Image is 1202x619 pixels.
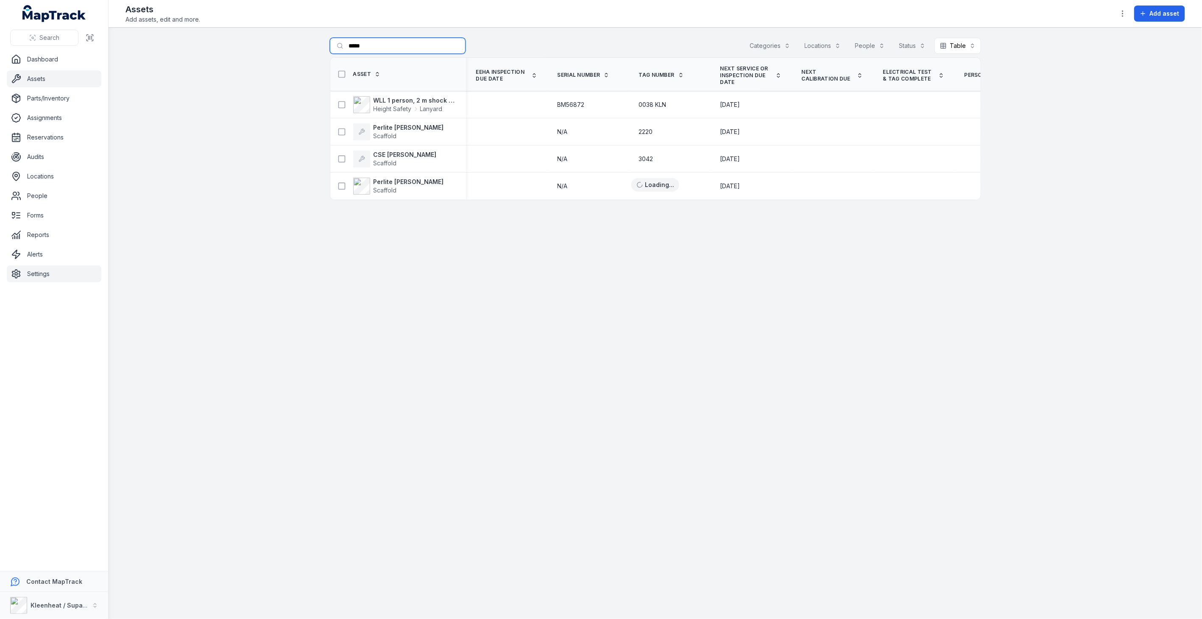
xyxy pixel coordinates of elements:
span: Asset [353,71,371,78]
a: Dashboard [7,51,101,68]
span: N/A [558,155,568,163]
span: 2220 [639,128,653,136]
span: N/A [558,128,568,136]
button: People [850,38,890,54]
strong: Perlite [PERSON_NAME] [374,123,444,132]
span: 0038 KLN [639,100,667,109]
span: [DATE] [720,155,740,162]
span: Scaffold [374,132,397,139]
time: 13/06/2025, 12:00:00 am [720,155,740,163]
a: Assignments [7,109,101,126]
span: Electrical Test & Tag Complete [883,69,935,82]
a: Alerts [7,246,101,263]
span: Lanyard [420,105,443,113]
a: Asset [353,71,381,78]
span: Search [39,33,59,42]
button: Status [894,38,931,54]
span: [DATE] [720,101,740,108]
time: 13/06/2025, 12:00:00 am [720,182,740,190]
button: Add asset [1134,6,1185,22]
span: Next Calibration Due [802,69,853,82]
span: Add assets, edit and more. [125,15,200,24]
a: Electrical Test & Tag Complete [883,69,944,82]
a: Settings [7,265,101,282]
span: Tag Number [639,72,675,78]
span: Scaffold [374,187,397,194]
time: 21/09/2025, 12:00:00 am [720,100,740,109]
a: MapTrack [22,5,86,22]
a: Reservations [7,129,101,146]
span: Add asset [1150,9,1180,18]
a: Forms [7,207,101,224]
span: Next Service or Inspection Due Date [720,65,772,86]
a: Locations [7,168,101,185]
a: WLL 1 person, 2 m shock absorbing twin elastic webbing lanyard with triple action karabiner on to... [353,96,456,113]
a: Parts/Inventory [7,90,101,107]
span: EEHA Inspection Due Date [476,69,528,82]
a: Serial Number [558,72,610,78]
a: CSE [PERSON_NAME]Scaffold [353,151,437,167]
time: 13/06/2025, 12:00:00 am [720,128,740,136]
a: Reports [7,226,101,243]
span: BM56872 [558,100,585,109]
a: Perlite [PERSON_NAME]Scaffold [353,178,444,195]
span: 2221 [639,182,651,190]
button: Categories [745,38,796,54]
a: People [7,187,101,204]
span: N/A [558,182,568,190]
a: Audits [7,148,101,165]
strong: Contact MapTrack [26,578,82,585]
strong: Kleenheat / Supagas [31,602,94,609]
span: Person [965,72,987,78]
a: Next Service or Inspection Due Date [720,65,781,86]
a: Assets [7,70,101,87]
span: [DATE] [720,128,740,135]
span: 3042 [639,155,653,163]
span: Serial Number [558,72,600,78]
span: [DATE] [720,182,740,190]
button: Search [10,30,78,46]
a: Next Calibration Due [802,69,863,82]
strong: Perlite [PERSON_NAME] [374,178,444,186]
strong: WLL 1 person, 2 m shock absorbing twin elastic webbing lanyard with triple action karabiner on to... [374,96,456,105]
h2: Assets [125,3,200,15]
span: Scaffold [374,159,397,167]
button: Table [934,38,981,54]
a: Perlite [PERSON_NAME]Scaffold [353,123,444,140]
span: Height Safety [374,105,412,113]
strong: CSE [PERSON_NAME] [374,151,437,159]
button: Locations [799,38,846,54]
a: Tag Number [639,72,684,78]
a: EEHA Inspection Due Date [476,69,537,82]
